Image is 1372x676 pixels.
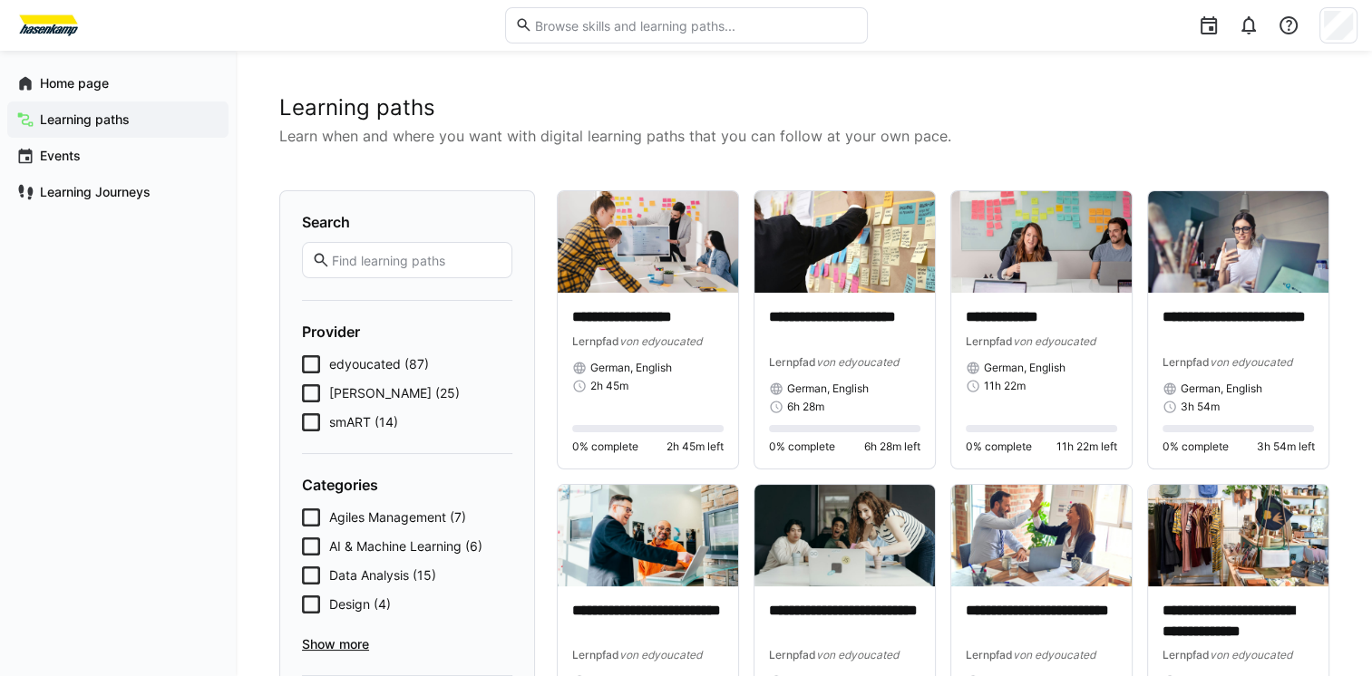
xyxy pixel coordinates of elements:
span: edyoucated (87) [329,355,429,373]
img: image [754,191,935,293]
img: image [754,485,935,586]
font: Learning Journeys [40,184,151,199]
span: 0% complete [572,439,638,454]
span: von edyoucated [1013,334,1095,348]
span: von edyoucated [619,648,702,662]
span: 2h 45m [590,379,628,393]
input: Browse skills and learning paths... [532,17,857,34]
span: Lernpfad [572,648,619,662]
span: von edyoucated [1013,648,1095,662]
span: 6h 28m [787,400,824,414]
span: 2h 45m left [667,439,724,454]
span: 3h 54m [1181,400,1220,414]
span: von edyoucated [816,648,899,662]
span: Agiles Management (7) [329,508,466,526]
span: 0% complete [966,439,1032,454]
span: German, English [1181,381,1262,396]
span: von edyoucated [816,355,899,369]
p: Learn when and where you want with digital learning paths that you can follow at your own pace. [279,125,1328,147]
span: 11h 22m left [1056,439,1117,454]
span: 3h 54m left [1256,439,1314,454]
font: Learning paths [40,111,130,127]
span: 0% complete [769,439,835,454]
span: Data Analysis (15) [329,566,436,584]
span: 11h 22m [984,379,1026,393]
span: Lernpfad [769,355,816,369]
h4: Search [302,213,512,231]
span: Lernpfad [572,334,619,348]
img: image [558,485,738,586]
img: image [1148,485,1328,586]
font: Home page [40,75,109,91]
span: Show more [302,635,512,653]
span: von edyoucated [1210,355,1292,369]
span: Lernpfad [1163,355,1210,369]
span: Lernpfad [1163,648,1210,662]
img: image [951,485,1132,586]
h2: Learning paths [279,94,1328,121]
span: smART (14) [329,413,398,431]
span: German, English [787,381,869,396]
span: [PERSON_NAME] (25) [329,384,460,402]
input: Find learning paths [330,252,502,268]
img: image [951,191,1132,293]
span: 0% complete [1163,439,1229,454]
span: AI & Machine Learning (6) [329,537,482,555]
span: 6h 28m left [864,439,920,454]
span: Design (4) [329,595,391,613]
h4: Categories [302,476,512,494]
span: German, English [984,361,1065,375]
font: Events [40,148,81,163]
span: Lernpfad [966,648,1013,662]
img: image [1148,191,1328,293]
span: German, English [590,361,672,375]
img: image [558,191,738,293]
span: von edyoucated [1210,648,1292,662]
h4: Provider [302,323,512,341]
span: Lernpfad [966,334,1013,348]
span: von edyoucated [619,334,702,348]
span: Lernpfad [769,648,816,662]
